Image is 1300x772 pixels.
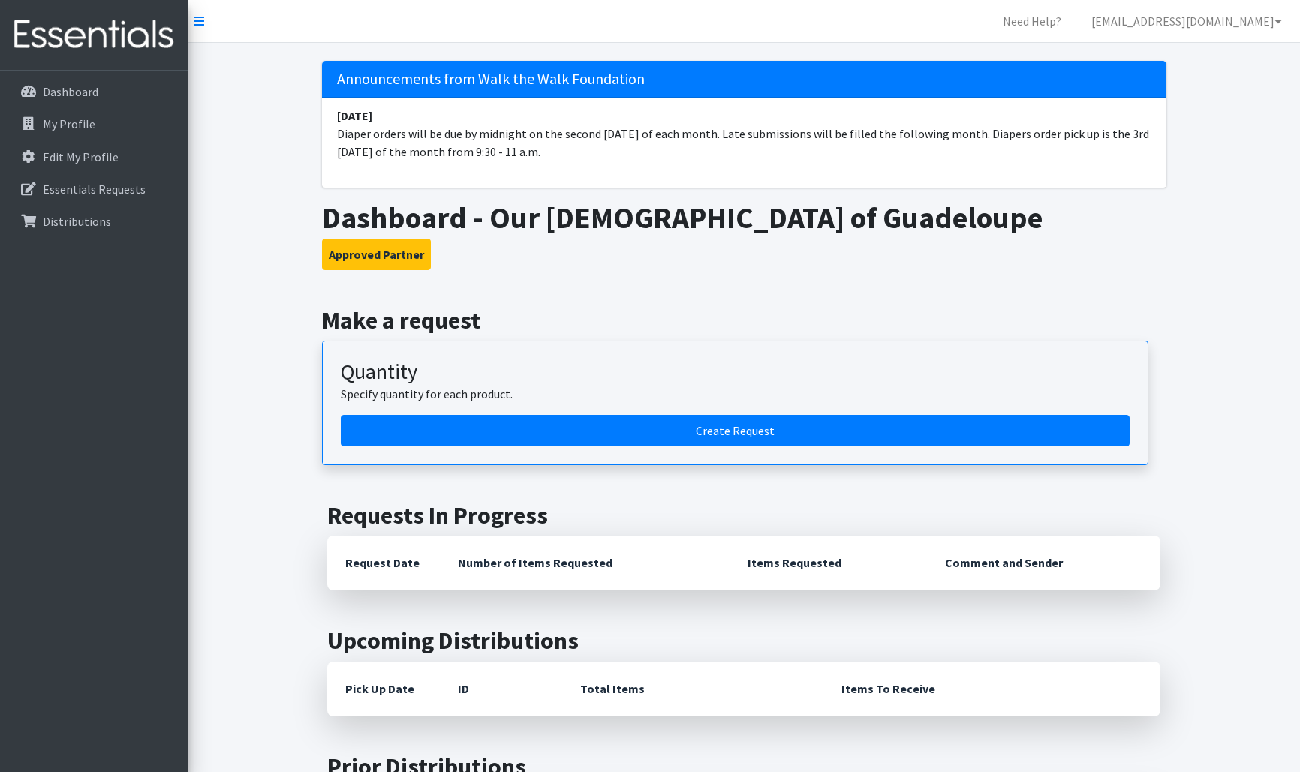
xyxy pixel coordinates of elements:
[43,84,98,99] p: Dashboard
[6,206,182,236] a: Distributions
[322,239,431,270] button: Approved Partner
[991,6,1073,36] a: Need Help?
[322,200,1166,236] h1: Dashboard - Our [DEMOGRAPHIC_DATA] of Guadeloupe
[730,536,927,590] th: Items Requested
[43,182,146,197] p: Essentials Requests
[440,536,730,590] th: Number of Items Requested
[337,108,372,123] strong: [DATE]
[43,149,119,164] p: Edit My Profile
[322,306,1166,335] h2: Make a request
[6,10,182,60] img: HumanEssentials
[327,501,1160,530] h2: Requests In Progress
[6,174,182,204] a: Essentials Requests
[327,626,1160,655] h2: Upcoming Distributions
[6,142,182,172] a: Edit My Profile
[927,536,1160,590] th: Comment and Sender
[322,98,1166,170] li: Diaper orders will be due by midnight on the second [DATE] of each month. Late submissions will b...
[327,536,440,590] th: Request Date
[43,116,95,131] p: My Profile
[440,662,562,716] th: ID
[327,662,440,716] th: Pick Up Date
[341,385,1130,403] p: Specify quantity for each product.
[341,359,1130,385] h3: Quantity
[562,662,823,716] th: Total Items
[341,415,1130,446] a: Create a request by quantity
[322,61,1166,98] h5: Announcements from Walk the Walk Foundation
[1079,6,1294,36] a: [EMAIL_ADDRESS][DOMAIN_NAME]
[6,77,182,107] a: Dashboard
[43,214,111,229] p: Distributions
[823,662,1160,716] th: Items To Receive
[6,109,182,139] a: My Profile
